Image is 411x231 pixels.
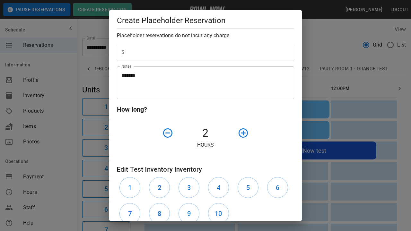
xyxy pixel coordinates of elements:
h6: How long? [117,104,294,115]
button: 4 [208,177,229,198]
h6: 2 [158,183,161,193]
h6: 10 [215,209,222,219]
h6: 4 [217,183,220,193]
h6: Placeholder reservations do not incur any charge [117,31,294,40]
button: 3 [179,177,199,198]
h6: 3 [187,183,191,193]
h6: 8 [158,209,161,219]
p: Hours [117,141,294,149]
p: $ [121,48,124,56]
h5: Create Placeholder Reservation [117,15,294,26]
h6: 7 [128,209,132,219]
h6: 1 [128,183,132,193]
button: 10 [208,203,229,224]
button: 1 [119,177,140,198]
button: 9 [179,203,199,224]
h6: 5 [246,183,250,193]
button: 6 [267,177,288,198]
button: 7 [119,203,140,224]
h4: 2 [176,126,235,140]
h6: 9 [187,209,191,219]
h6: Edit Test Inventory Inventory [117,164,294,175]
button: 2 [149,177,170,198]
button: 5 [238,177,258,198]
button: 8 [149,203,170,224]
h6: 6 [276,183,279,193]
